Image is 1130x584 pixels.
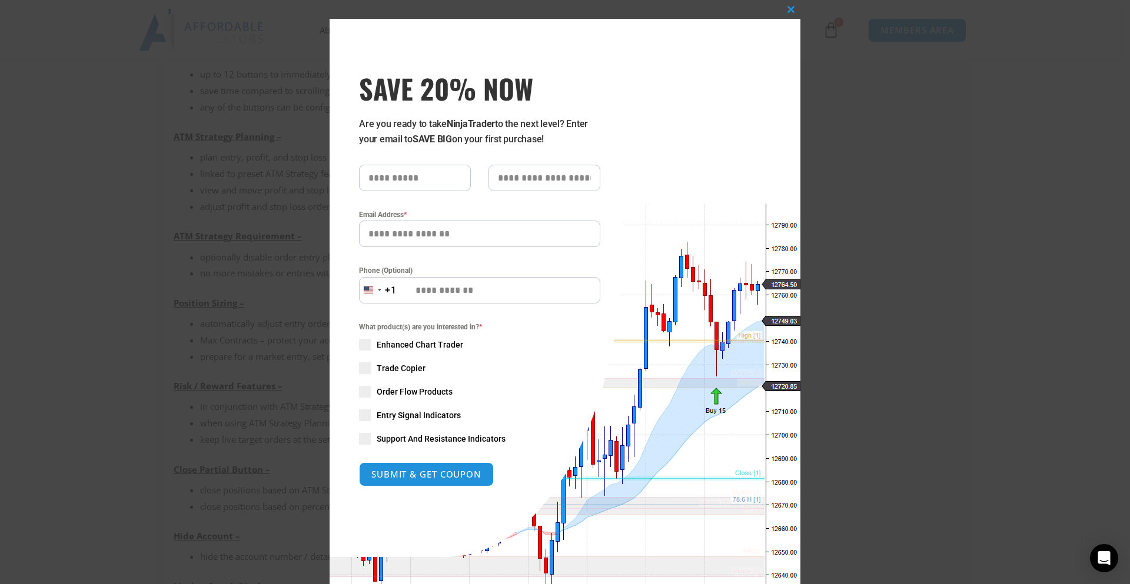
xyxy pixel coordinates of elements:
strong: NinjaTrader [447,118,495,129]
span: What product(s) are you interested in? [359,321,600,333]
label: Support And Resistance Indicators [359,433,600,445]
label: Order Flow Products [359,386,600,398]
div: +1 [385,283,397,298]
span: Entry Signal Indicators [377,409,461,421]
div: Open Intercom Messenger [1090,544,1118,572]
strong: SAVE BIG [413,134,452,145]
p: Are you ready to take to the next level? Enter your email to on your first purchase! [359,116,600,147]
button: SUBMIT & GET COUPON [359,462,494,486]
span: Order Flow Products [377,386,453,398]
label: Email Address [359,209,600,221]
label: Enhanced Chart Trader [359,339,600,351]
span: Enhanced Chart Trader [377,339,463,351]
label: Entry Signal Indicators [359,409,600,421]
span: Trade Copier [377,362,426,374]
button: Selected country [359,277,397,303]
span: Support And Resistance Indicators [377,433,506,445]
label: Phone (Optional) [359,265,600,276]
span: SAVE 20% NOW [359,72,600,105]
label: Trade Copier [359,362,600,374]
